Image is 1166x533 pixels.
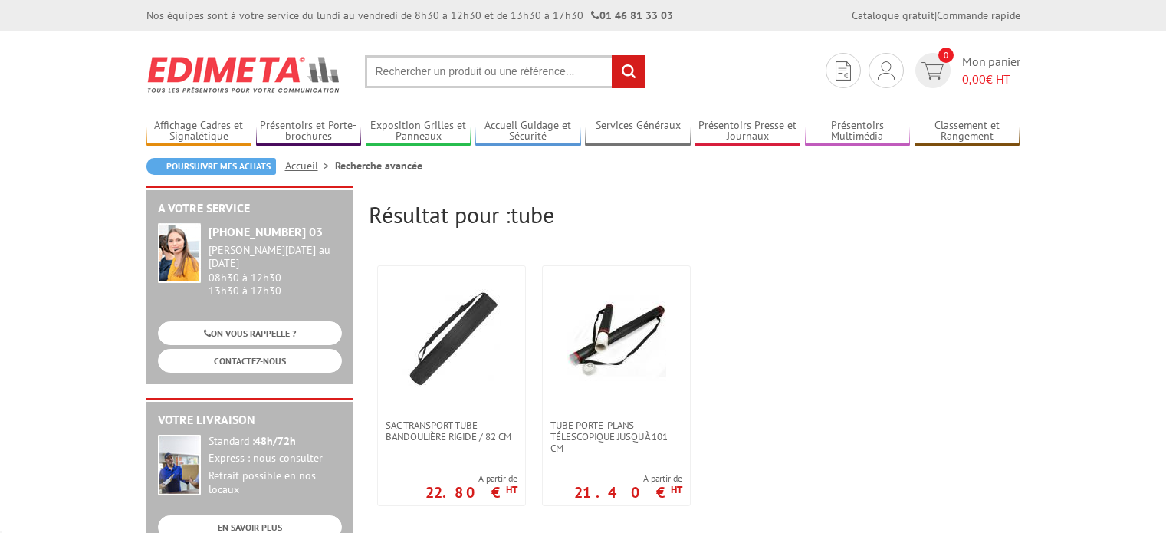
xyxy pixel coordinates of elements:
a: Affichage Cadres et Signalétique [146,119,252,144]
span: tube [511,199,554,229]
span: Sac Transport tube bandoulière rigide / 82 cm [386,419,517,443]
span: Mon panier [962,53,1020,88]
img: devis rapide [878,61,895,80]
span: A partir de [574,472,682,485]
div: 08h30 à 12h30 13h30 à 17h30 [209,244,342,297]
img: widget-service.jpg [158,223,201,283]
div: Standard : [209,435,342,449]
h2: Votre livraison [158,413,342,427]
a: Sac Transport tube bandoulière rigide / 82 cm [378,419,525,443]
span: 0 [938,48,954,63]
a: Présentoirs Presse et Journaux [695,119,800,144]
span: A partir de [425,472,517,485]
a: Accueil Guidage et Sécurité [475,119,581,144]
img: Edimeta [146,46,342,103]
a: Classement et Rangement [915,119,1020,144]
a: Poursuivre mes achats [146,158,276,175]
a: Accueil [285,159,335,173]
p: 22.80 € [425,488,517,497]
div: Nos équipes sont à votre service du lundi au vendredi de 8h30 à 12h30 et de 13h30 à 17h30 [146,8,673,23]
strong: 48h/72h [255,434,296,448]
img: Sac Transport tube bandoulière rigide / 82 cm [402,289,501,389]
a: devis rapide 0 Mon panier 0,00€ HT [911,53,1020,88]
input: rechercher [612,55,645,88]
a: Présentoirs et Porte-brochures [256,119,362,144]
a: Commande rapide [937,8,1020,22]
strong: 01 46 81 33 03 [591,8,673,22]
div: [PERSON_NAME][DATE] au [DATE] [209,244,342,270]
li: Recherche avancée [335,158,422,173]
sup: HT [506,483,517,496]
sup: HT [671,483,682,496]
div: | [852,8,1020,23]
div: Express : nous consulter [209,452,342,466]
h2: Résultat pour : [369,202,1020,227]
a: Tube porte-plans télescopique jusqu'à 101 cm [543,419,690,454]
a: Exposition Grilles et Panneaux [366,119,471,144]
p: 21.40 € [574,488,682,497]
a: ON VOUS RAPPELLE ? [158,321,342,345]
input: Rechercher un produit ou une référence... [365,55,645,88]
img: widget-livraison.jpg [158,435,201,495]
div: Retrait possible en nos locaux [209,469,342,497]
span: Tube porte-plans télescopique jusqu'à 101 cm [550,419,682,454]
img: devis rapide [921,62,944,80]
img: devis rapide [836,61,851,81]
a: Catalogue gratuit [852,8,934,22]
h2: A votre service [158,202,342,216]
span: 0,00 [962,71,986,87]
span: € HT [962,71,1020,88]
a: Présentoirs Multimédia [805,119,911,144]
a: Services Généraux [585,119,691,144]
strong: [PHONE_NUMBER] 03 [209,224,323,239]
a: CONTACTEZ-NOUS [158,349,342,373]
img: Tube porte-plans télescopique jusqu'à 101 cm [567,289,666,389]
